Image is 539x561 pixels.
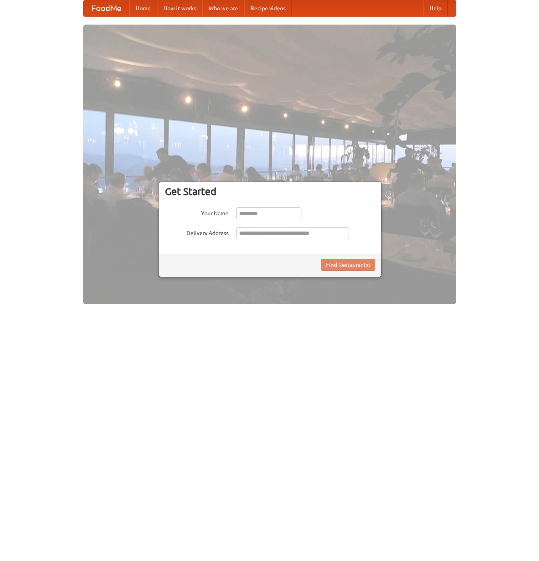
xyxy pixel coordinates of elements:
[165,227,228,237] label: Delivery Address
[202,0,244,16] a: Who we are
[129,0,157,16] a: Home
[165,207,228,217] label: Your Name
[157,0,202,16] a: How it works
[321,259,375,271] button: Find Restaurants!
[84,0,129,16] a: FoodMe
[165,186,375,197] h3: Get Started
[423,0,448,16] a: Help
[244,0,292,16] a: Recipe videos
